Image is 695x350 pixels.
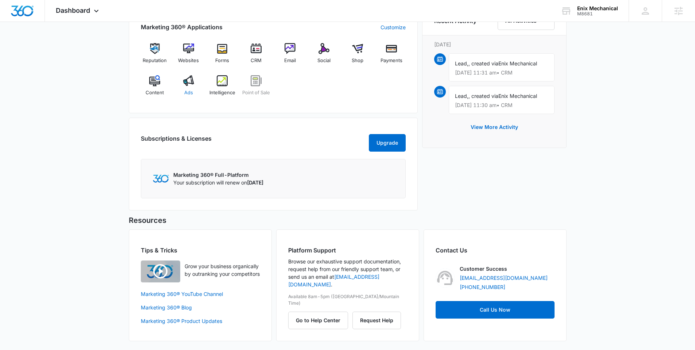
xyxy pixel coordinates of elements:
p: Available 8am-5pm ([GEOGRAPHIC_DATA]/Mountain Time) [288,293,407,307]
a: Marketing 360® Blog [141,304,260,311]
p: Marketing 360® Full-Platform [173,171,263,179]
span: Point of Sale [242,89,270,96]
span: Enix Mechanical [498,93,537,99]
span: Lead, [455,93,468,99]
span: Enix Mechanical [498,60,537,66]
a: Reputation [141,43,169,69]
a: Customize [381,23,406,31]
a: CRM [242,43,270,69]
span: Content [146,89,164,96]
p: Customer Success [460,265,507,273]
span: Intelligence [209,89,235,96]
span: Ads [184,89,193,96]
span: CRM [251,57,262,64]
h5: Resources [129,215,567,226]
h2: Subscriptions & Licenses [141,134,212,149]
a: Email [276,43,304,69]
a: Payments [378,43,406,69]
img: Quick Overview Video [141,260,180,282]
a: Request Help [352,317,401,323]
button: Request Help [352,312,401,329]
img: Customer Success [436,269,455,288]
span: Payments [381,57,402,64]
span: , created via [468,93,498,99]
a: Go to Help Center [288,317,352,323]
span: Social [317,57,331,64]
p: [DATE] 11:30 am • CRM [455,103,548,108]
span: Lead, [455,60,468,66]
span: Websites [178,57,199,64]
a: Marketing 360® YouTube Channel [141,290,260,298]
button: Go to Help Center [288,312,348,329]
span: Forms [215,57,229,64]
span: Email [284,57,296,64]
a: [EMAIL_ADDRESS][DOMAIN_NAME] [460,274,548,282]
a: Point of Sale [242,75,270,102]
a: Social [310,43,338,69]
span: Shop [352,57,363,64]
span: Dashboard [56,7,90,14]
a: Marketing 360® Product Updates [141,317,260,325]
a: Content [141,75,169,102]
h2: Platform Support [288,246,407,255]
span: [DATE] [247,179,263,186]
h2: Tips & Tricks [141,246,260,255]
p: Grow your business organically by outranking your competitors [185,262,260,278]
div: account name [577,5,618,11]
img: Marketing 360 Logo [153,175,169,182]
a: [PHONE_NUMBER] [460,283,505,291]
a: Shop [344,43,372,69]
div: account id [577,11,618,16]
button: Upgrade [369,134,406,152]
a: Forms [208,43,236,69]
a: Websites [174,43,202,69]
span: , created via [468,60,498,66]
h2: Contact Us [436,246,555,255]
a: Call Us Now [436,301,555,319]
p: Browse our exhaustive support documentation, request help from our friendly support team, or send... [288,258,407,288]
span: Reputation [143,57,167,64]
a: Ads [174,75,202,102]
a: Intelligence [208,75,236,102]
button: View More Activity [463,118,525,136]
p: [DATE] [434,41,555,48]
p: [DATE] 11:31 am • CRM [455,70,548,75]
h2: Marketing 360® Applications [141,23,223,31]
p: Your subscription will renew on [173,179,263,186]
